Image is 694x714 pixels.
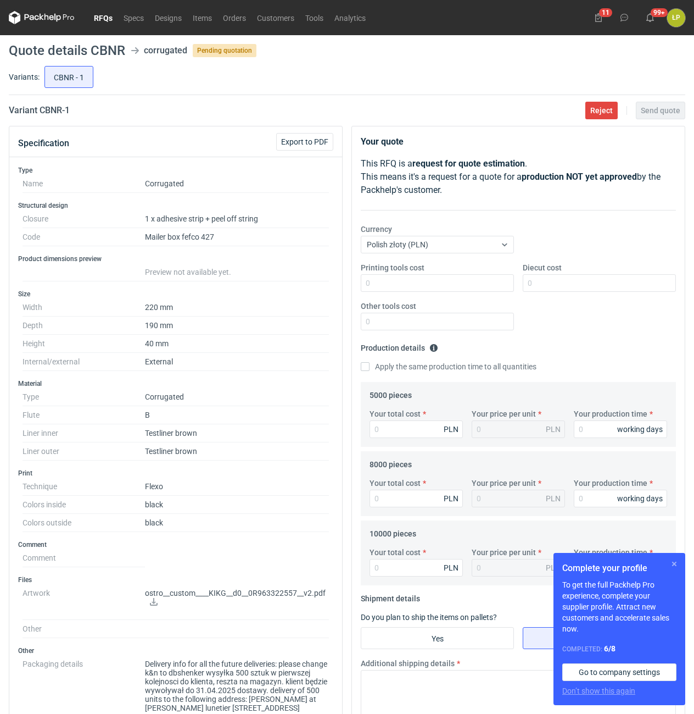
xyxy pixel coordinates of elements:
[585,102,618,119] button: Reject
[617,493,663,504] div: working days
[574,490,667,507] input: 0
[361,262,424,273] label: Printing tools cost
[145,514,329,532] dd: black
[361,627,514,649] label: Yes
[149,11,187,24] a: Designs
[562,579,676,634] p: To get the full Packhelp Pro experience, complete your supplier profile. Attract new customers an...
[562,663,676,681] a: Go to company settings
[88,11,118,24] a: RFQs
[18,254,333,263] h3: Product dimensions preview
[23,584,145,620] dt: Artwork
[574,420,667,438] input: 0
[23,549,145,567] dt: Comment
[562,643,676,655] div: Completed:
[590,107,613,114] span: Reject
[574,547,647,558] label: Your production time
[361,136,404,147] strong: Your quote
[145,317,329,335] dd: 190 mm
[412,158,525,169] strong: request for quote estimation
[329,11,371,24] a: Analytics
[370,547,421,558] label: Your total cost
[9,71,40,82] label: Variants:
[145,388,329,406] dd: Corrugated
[370,525,416,538] legend: 10000 pieces
[23,620,145,638] dt: Other
[23,496,145,514] dt: Colors inside
[251,11,300,24] a: Customers
[145,406,329,424] dd: B
[145,268,231,276] span: Preview not available yet.
[361,658,455,669] label: Additional shipping details
[562,562,676,575] h1: Complete your profile
[546,562,561,573] div: PLN
[18,130,69,157] button: Specification
[44,66,93,88] label: CBNR - 1
[23,228,145,246] dt: Code
[574,478,647,489] label: Your production time
[472,478,536,489] label: Your price per unit
[590,9,607,26] button: 11
[23,335,145,353] dt: Height
[361,361,536,372] label: Apply the same production time to all quantities
[145,298,329,317] dd: 220 mm
[361,313,514,330] input: 0
[523,627,676,649] label: No
[217,11,251,24] a: Orders
[370,408,421,419] label: Your total cost
[444,493,458,504] div: PLN
[145,335,329,353] dd: 40 mm
[23,210,145,228] dt: Closure
[23,353,145,371] dt: Internal/external
[444,562,458,573] div: PLN
[9,104,70,117] h2: Variant CBNR - 1
[667,9,685,27] div: Łukasz Postawa
[145,589,329,607] p: ostro__custom____KIKG__d0__0R963322557__v2.pdf
[370,490,463,507] input: 0
[361,301,416,312] label: Other tools cost
[18,379,333,388] h3: Material
[18,646,333,655] h3: Other
[145,478,329,496] dd: Flexo
[361,590,420,603] legend: Shipment details
[472,408,536,419] label: Your price per unit
[145,442,329,461] dd: Testliner brown
[18,575,333,584] h3: Files
[18,540,333,549] h3: Comment
[23,478,145,496] dt: Technique
[18,469,333,478] h3: Print
[361,613,497,622] label: Do you plan to ship the items on pallets?
[23,514,145,532] dt: Colors outside
[546,493,561,504] div: PLN
[367,240,428,249] span: Polish złoty (PLN)
[361,339,438,352] legend: Production details
[23,317,145,335] dt: Depth
[617,424,663,435] div: working days
[604,644,615,653] strong: 6 / 8
[370,420,463,438] input: 0
[636,102,685,119] button: Send quote
[523,274,676,292] input: 0
[300,11,329,24] a: Tools
[370,478,421,489] label: Your total cost
[361,274,514,292] input: 0
[145,210,329,228] dd: 1 x adhesive strip + peel off string
[281,138,328,146] span: Export to PDF
[118,11,149,24] a: Specs
[23,406,145,424] dt: Flute
[641,9,659,26] button: 99+
[23,442,145,461] dt: Liner outer
[361,157,676,197] p: This RFQ is a . This means it's a request for a quote for a by the Packhelp's customer.
[444,424,458,435] div: PLN
[193,44,256,57] span: Pending quotation
[23,388,145,406] dt: Type
[145,424,329,442] dd: Testliner brown
[23,424,145,442] dt: Liner inner
[18,166,333,175] h3: Type
[23,175,145,193] dt: Name
[370,456,412,469] legend: 8000 pieces
[187,11,217,24] a: Items
[667,9,685,27] figcaption: ŁP
[370,559,463,577] input: 0
[9,44,125,57] h1: Quote details CBNR
[145,496,329,514] dd: black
